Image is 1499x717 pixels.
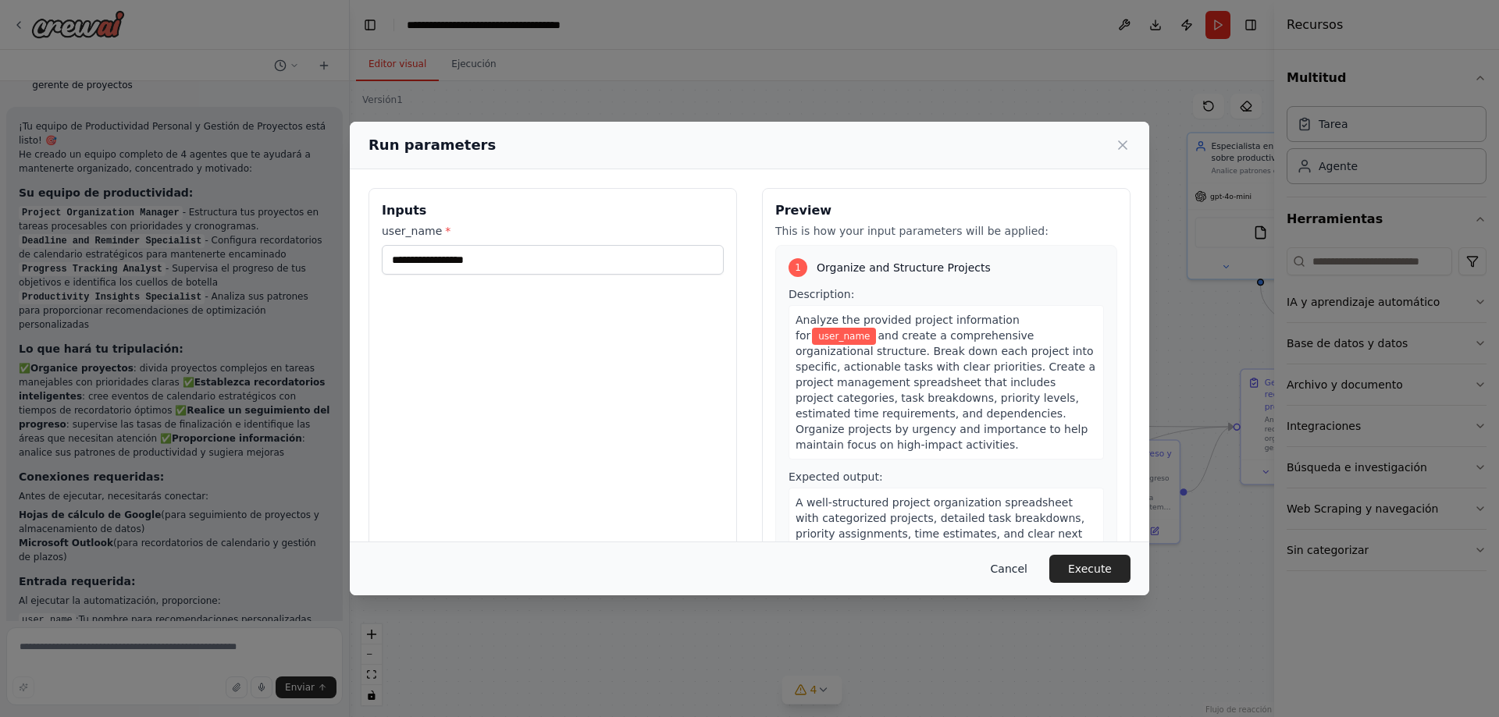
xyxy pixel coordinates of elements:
[382,223,724,239] label: user_name
[978,555,1040,583] button: Cancel
[789,470,883,483] span: Expected output:
[369,134,496,156] h2: Run parameters
[817,260,991,275] span: Organize and Structure Projects
[796,496,1084,571] span: A well-structured project organization spreadsheet with categorized projects, detailed task break...
[812,328,876,345] span: Variable: user_name
[789,288,854,300] span: Description:
[1049,555,1130,583] button: Execute
[775,223,1117,239] p: This is how your input parameters will be applied:
[796,329,1095,451] span: and create a comprehensive organizational structure. Break down each project into specific, actio...
[789,258,807,277] div: 1
[382,201,724,220] h3: Inputs
[775,201,1117,220] h3: Preview
[796,314,1020,342] span: Analyze the provided project information for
